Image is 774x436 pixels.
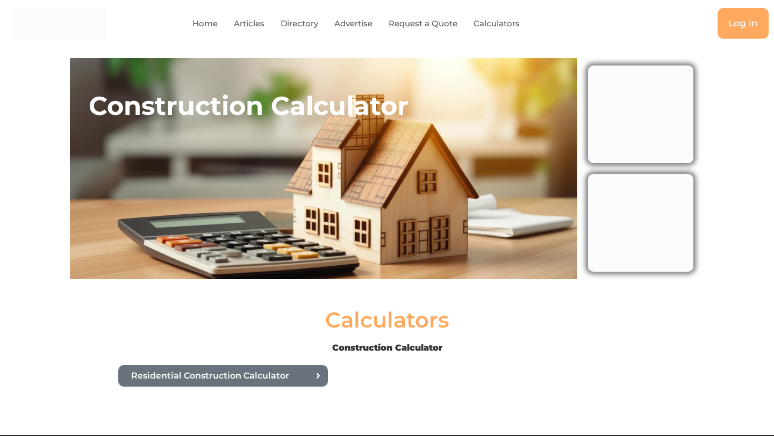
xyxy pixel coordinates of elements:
a: Calculators [474,11,520,36]
a: Request a Quote [389,11,457,36]
a: Log in [718,8,769,39]
span: Log in [728,19,758,28]
img: Create Articles [588,66,693,163]
span: Residential Construction Calculator [131,372,289,380]
a: Home [192,11,218,36]
b: Construction Calculator [332,343,442,353]
nav: Menu [158,11,578,36]
a: Directory [281,11,318,36]
img: Join Directory [588,174,693,272]
a: Advertise [334,11,372,36]
a: Residential Construction Calculator [118,365,328,387]
h2: Construction Calculator [89,90,577,122]
h2: Calculators [325,309,449,331]
a: Articles [234,11,264,36]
